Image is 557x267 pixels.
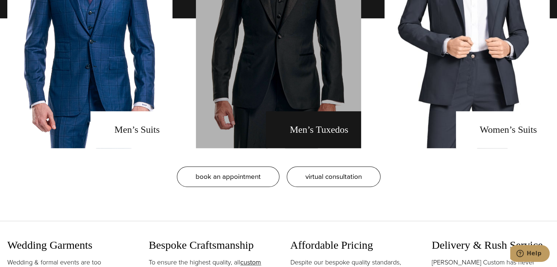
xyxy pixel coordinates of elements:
[287,166,380,187] a: virtual consultation
[510,245,550,263] iframe: Opens a widget where you can chat to one of our agents
[432,238,550,252] h3: Delivery & Rush Service
[149,238,267,252] h3: Bespoke Craftsmanship
[177,166,279,187] a: book an appointment
[7,238,125,252] h3: Wedding Garments
[305,171,362,182] span: virtual consultation
[196,171,261,182] span: book an appointment
[290,238,408,252] h3: Affordable Pricing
